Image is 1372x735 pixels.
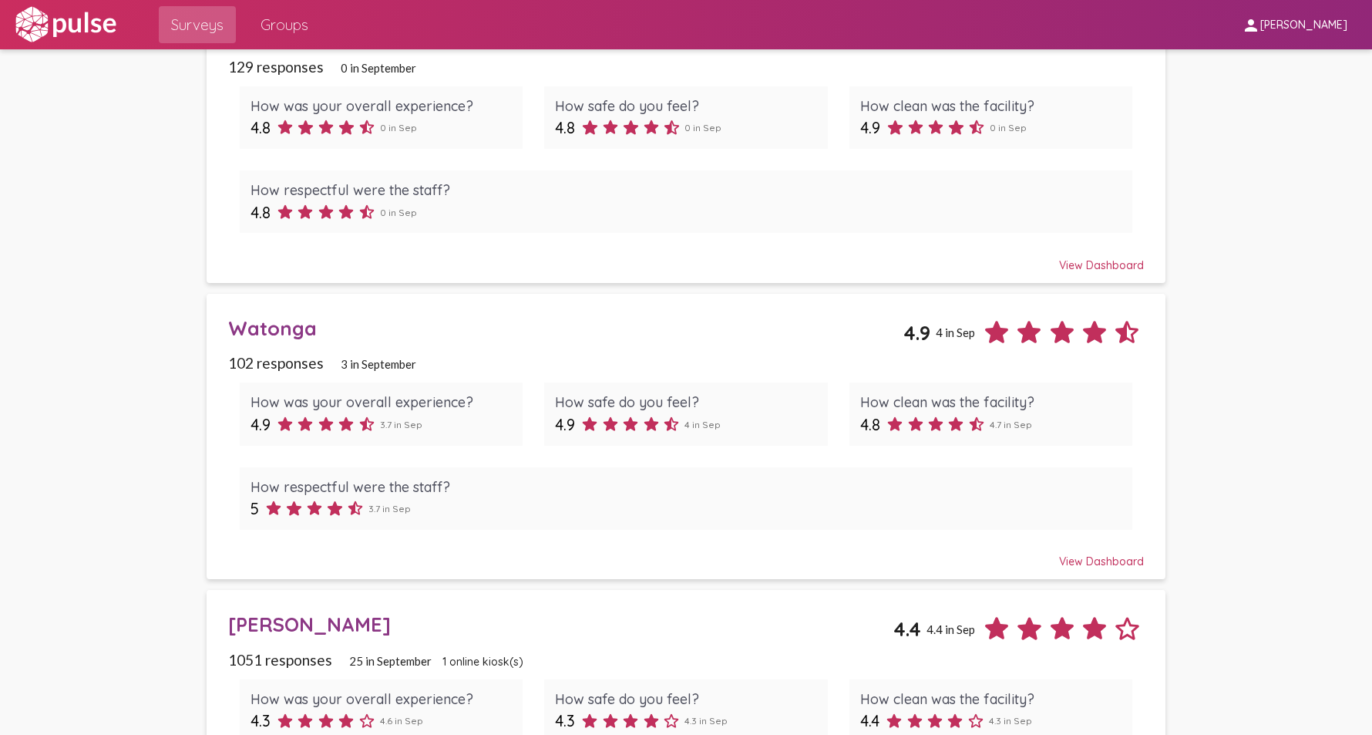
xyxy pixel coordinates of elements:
[228,612,893,636] div: [PERSON_NAME]
[1260,19,1347,32] span: [PERSON_NAME]
[251,393,512,411] div: How was your overall experience?
[684,419,721,430] span: 4 in Sep
[341,61,416,75] span: 0 in September
[442,655,523,669] span: 1 online kiosk(s)
[684,122,721,133] span: 0 in Sep
[380,122,417,133] span: 0 in Sep
[251,690,512,708] div: How was your overall experience?
[251,499,259,518] span: 5
[555,393,816,411] div: How safe do you feel?
[893,617,921,641] span: 4.4
[251,118,271,137] span: 4.8
[251,711,271,730] span: 4.3
[228,58,324,76] span: 129 responses
[989,715,1032,727] span: 4.3 in Sep
[555,690,816,708] div: How safe do you feel?
[1242,16,1260,35] mat-icon: person
[251,203,271,222] span: 4.8
[860,118,880,137] span: 4.9
[860,415,880,434] span: 4.8
[926,622,975,636] span: 4.4 in Sep
[380,419,422,430] span: 3.7 in Sep
[251,181,1122,199] div: How respectful were the staff?
[555,97,816,115] div: How safe do you feel?
[251,97,512,115] div: How was your overall experience?
[860,393,1121,411] div: How clean was the facility?
[12,5,119,44] img: white-logo.svg
[860,711,879,730] span: 4.4
[171,11,224,39] span: Surveys
[248,6,321,43] a: Groups
[555,118,575,137] span: 4.8
[228,354,324,372] span: 102 responses
[684,715,728,727] span: 4.3 in Sep
[261,11,308,39] span: Groups
[380,715,423,727] span: 4.6 in Sep
[251,478,1122,496] div: How respectful were the staff?
[860,690,1121,708] div: How clean was the facility?
[228,651,332,669] span: 1051 responses
[555,711,575,730] span: 4.3
[349,654,432,668] span: 25 in September
[990,419,1032,430] span: 4.7 in Sep
[990,122,1027,133] span: 0 in Sep
[251,415,271,434] span: 4.9
[228,316,903,340] div: Watonga
[159,6,236,43] a: Surveys
[368,503,411,514] span: 3.7 in Sep
[1229,10,1360,39] button: [PERSON_NAME]
[555,415,575,434] span: 4.9
[903,321,930,345] span: 4.9
[936,325,975,339] span: 4 in Sep
[341,357,416,371] span: 3 in September
[860,97,1121,115] div: How clean was the facility?
[228,244,1143,272] div: View Dashboard
[228,541,1143,568] div: View Dashboard
[207,294,1165,579] a: Watonga4.94 in Sep102 responses3 in SeptemberHow was your overall experience?4.93.7 in SepHow saf...
[380,207,417,218] span: 0 in Sep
